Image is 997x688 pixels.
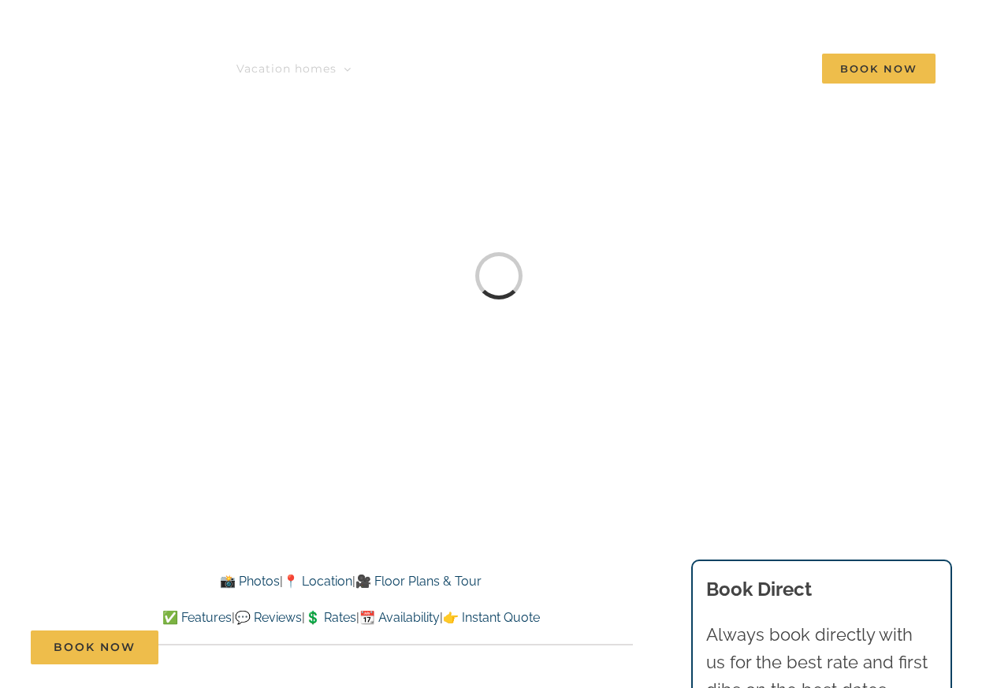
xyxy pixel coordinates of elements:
[61,13,329,49] img: Branson Family Retreats Logo
[54,641,136,654] span: Book Now
[31,630,158,664] a: Book Now
[236,53,936,84] nav: Main Menu
[822,54,936,84] span: Book Now
[305,610,356,625] a: 💲 Rates
[737,53,787,84] a: Contact
[236,53,352,84] a: Vacation homes
[516,63,598,74] span: Deals & More
[69,608,633,628] p: | | | |
[443,610,540,625] a: 👉 Instant Quote
[472,249,525,302] div: Loading...
[220,574,280,589] a: 📸 Photos
[516,53,613,84] a: Deals & More
[359,610,440,625] a: 📆 Availability
[283,574,352,589] a: 📍 Location
[235,610,302,625] a: 💬 Reviews
[69,571,633,592] p: | |
[162,610,232,625] a: ✅ Features
[355,574,482,589] a: 🎥 Floor Plans & Tour
[236,63,337,74] span: Vacation homes
[387,53,481,84] a: Things to do
[737,63,787,74] span: Contact
[706,578,812,601] b: Book Direct
[387,63,466,74] span: Things to do
[649,53,701,84] a: About
[649,63,686,74] span: About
